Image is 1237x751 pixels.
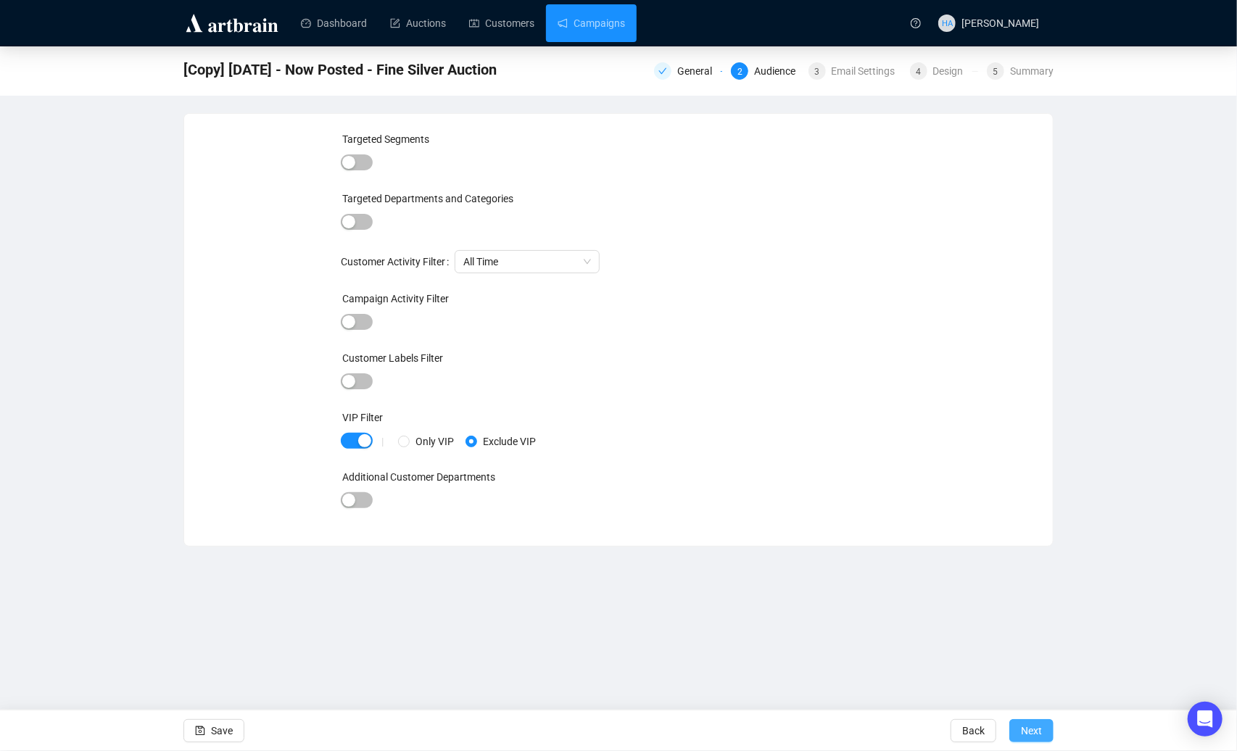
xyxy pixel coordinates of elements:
div: General [654,62,722,80]
label: Customer Labels Filter [342,352,443,364]
div: Design [933,62,972,80]
div: Open Intercom Messenger [1188,702,1222,737]
span: question-circle [911,18,921,28]
a: Customers [469,4,534,42]
span: Exclude VIP [477,433,542,449]
a: Dashboard [301,4,367,42]
div: Email Settings [832,62,904,80]
span: Only VIP [410,433,460,449]
span: 5 [993,67,998,77]
button: Next [1009,719,1054,742]
a: Auctions [390,4,446,42]
span: check [658,67,667,75]
div: 5Summary [987,62,1054,80]
div: General [677,62,721,80]
img: logo [183,12,281,35]
span: HA [941,17,952,30]
label: Targeted Departments and Categories [342,193,513,204]
span: Back [962,710,985,751]
label: Campaign Activity Filter [342,293,449,304]
div: Audience [754,62,804,80]
span: Save [211,710,233,751]
a: Campaigns [558,4,625,42]
span: 2 [737,67,742,77]
label: Customer Activity Filter [341,250,455,273]
label: Targeted Segments [342,133,429,145]
label: Additional Customer Departments [342,471,495,483]
div: Summary [1010,62,1054,80]
button: Back [951,719,996,742]
span: [Copy] 6-9-25 - Now Posted - Fine Silver Auction [183,58,497,81]
span: All Time [463,251,591,273]
div: 4Design [910,62,978,80]
div: 2Audience [731,62,799,80]
div: | [381,436,384,447]
span: 4 [916,67,921,77]
span: [PERSON_NAME] [961,17,1039,29]
div: 3Email Settings [808,62,901,80]
button: Save [183,719,244,742]
span: save [195,726,205,736]
span: Next [1021,710,1042,751]
label: VIP Filter [342,412,383,423]
span: 3 [814,67,819,77]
